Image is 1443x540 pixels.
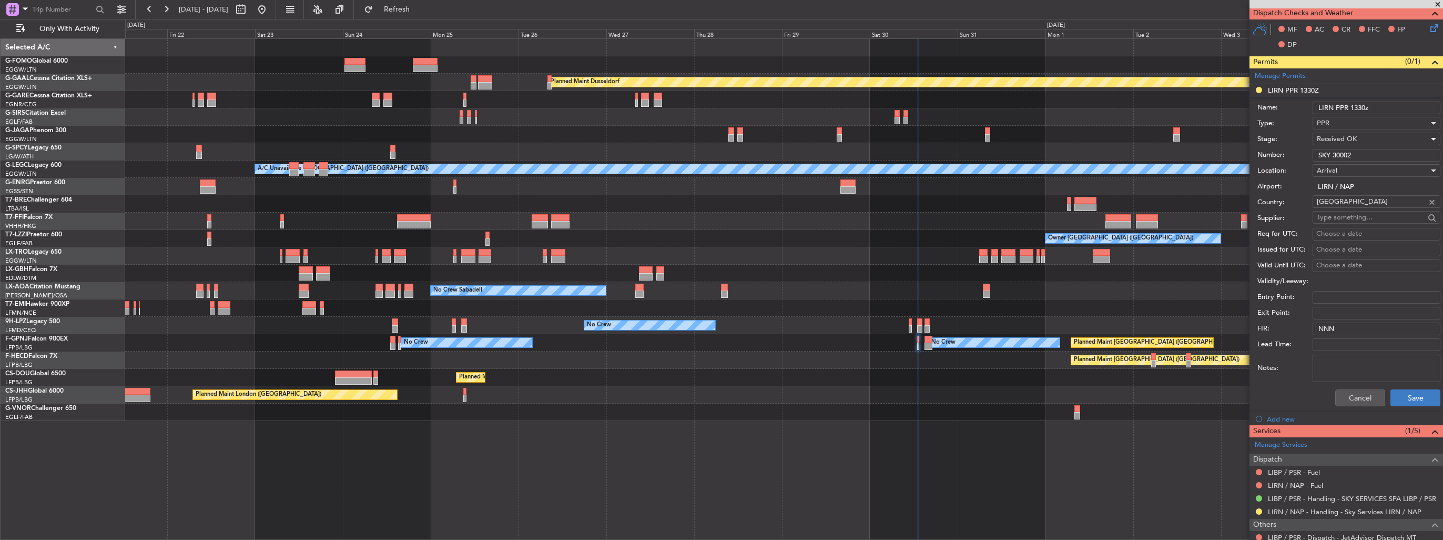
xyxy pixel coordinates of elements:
a: G-SIRSCitation Excel [5,110,66,116]
div: No Crew [404,335,428,351]
a: G-SPCYLegacy 650 [5,145,62,151]
a: EGLF/FAB [5,239,33,247]
a: Manage Services [1255,440,1307,451]
span: [DATE] - [DATE] [179,5,228,14]
label: Valid Until UTC: [1257,261,1313,271]
a: LIRN / NAP - Handling - Sky Services LIRN / NAP [1268,507,1421,516]
label: Entry Point: [1257,292,1313,303]
span: F-GPNJ [5,336,28,342]
span: G-JAGA [5,127,29,134]
a: LFPB/LBG [5,378,33,386]
div: Sun 24 [343,29,431,38]
label: Exit Point: [1257,308,1313,318]
span: CS-DOU [5,371,30,377]
label: Supplier: [1257,213,1313,224]
a: G-FOMOGlobal 6000 [5,58,68,64]
span: CR [1342,25,1350,35]
span: F-HECD [5,353,28,359]
a: VHHH/HKG [5,222,36,230]
div: Sat 30 [870,29,958,38]
label: Lead Time: [1257,339,1313,350]
div: [DATE] [127,21,145,30]
label: Stage: [1257,134,1313,145]
label: FIR: [1257,324,1313,334]
span: LX-GBH [5,266,28,273]
span: Others [1253,519,1276,531]
button: Only With Activity [12,21,114,37]
input: Type something... [1317,194,1425,209]
span: Dispatch [1253,454,1282,466]
div: Planned Maint Dusseldorf [551,74,619,90]
div: No Crew [587,317,611,333]
div: Choose a date [1316,261,1437,271]
a: EGNR/CEG [5,101,37,108]
span: FFC [1368,25,1380,35]
a: G-JAGAPhenom 300 [5,127,66,134]
button: Refresh [359,1,422,18]
span: G-SPCY [5,145,28,151]
label: Country: [1257,197,1313,208]
div: A/C Unavailable [GEOGRAPHIC_DATA] ([GEOGRAPHIC_DATA]) [258,161,429,177]
span: Dispatch Checks and Weather [1253,7,1353,19]
span: PPR [1317,118,1329,128]
span: T7-BRE [5,197,27,203]
span: Arrival [1317,166,1337,175]
a: Manage Permits [1255,71,1306,82]
a: EGGW/LTN [5,257,37,265]
label: Name: [1257,103,1313,113]
label: Notes: [1257,363,1313,374]
span: G-LEGC [5,162,28,168]
a: F-HECDFalcon 7X [5,353,57,359]
label: Location: [1257,166,1313,176]
span: MF [1287,25,1297,35]
a: LGAV/ATH [5,153,34,161]
a: 9H-LPZLegacy 500 [5,318,60,325]
button: Cancel [1335,389,1385,406]
a: G-ENRGPraetor 600 [5,179,65,186]
span: G-ENRG [5,179,30,186]
div: Fri 29 [782,29,870,38]
a: T7-EMIHawker 900XP [5,301,69,307]
span: LX-TRO [5,249,28,255]
a: LX-GBHFalcon 7X [5,266,57,273]
label: Number: [1257,150,1313,161]
label: Airport: [1257,182,1313,192]
div: Wed 3 [1221,29,1309,38]
a: G-VNORChallenger 650 [5,405,76,412]
a: EGLF/FAB [5,413,33,421]
a: EGSS/STN [5,187,33,195]
a: LX-AOACitation Mustang [5,284,80,290]
div: Tue 2 [1133,29,1221,38]
a: EGGW/LTN [5,66,37,74]
div: Planned Maint [GEOGRAPHIC_DATA] ([GEOGRAPHIC_DATA]) [1074,335,1239,351]
a: EGGW/LTN [5,135,37,143]
div: No Crew Sabadell [433,283,482,298]
div: No Crew [931,335,956,351]
div: Owner [GEOGRAPHIC_DATA] ([GEOGRAPHIC_DATA]) [1048,231,1193,246]
div: Planned Maint [GEOGRAPHIC_DATA] ([GEOGRAPHIC_DATA]) [459,369,625,385]
a: CS-DOUGlobal 6500 [5,371,66,377]
a: G-GARECessna Citation XLS+ [5,93,92,99]
span: (1/5) [1405,425,1420,436]
a: T7-FFIFalcon 7X [5,214,53,221]
div: Wed 27 [606,29,694,38]
div: Sun 31 [958,29,1045,38]
a: LX-TROLegacy 650 [5,249,62,255]
label: Req for UTC: [1257,229,1313,239]
button: Save [1390,389,1440,406]
span: (0/1) [1405,56,1420,67]
input: NNN [1313,323,1440,335]
span: AC [1315,25,1324,35]
div: Choose a date [1316,245,1437,255]
label: Issued for UTC: [1257,245,1313,255]
div: [DATE] [1047,21,1065,30]
span: FP [1397,25,1405,35]
div: Mon 1 [1045,29,1133,38]
a: LFPB/LBG [5,361,33,369]
span: G-FOMO [5,58,32,64]
span: G-SIRS [5,110,25,116]
span: T7-EMI [5,301,26,307]
a: EDLW/DTM [5,274,36,282]
span: G-GAAL [5,75,29,82]
span: LX-AOA [5,284,29,290]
